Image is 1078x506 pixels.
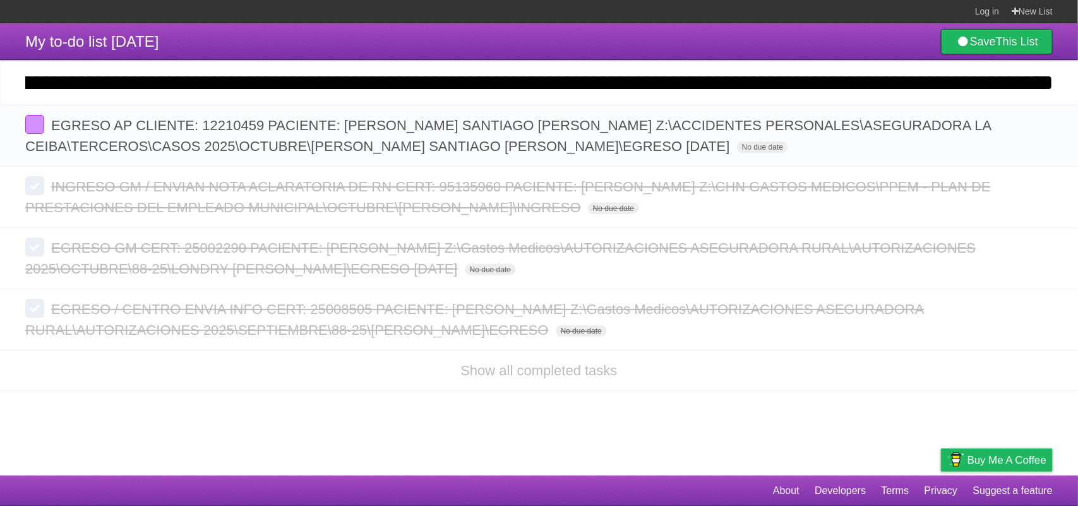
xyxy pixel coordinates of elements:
a: Buy me a coffee [941,449,1053,472]
img: Buy me a coffee [947,449,964,471]
span: EGRESO GM CERT: 25002290 PACIENTE: [PERSON_NAME] Z:\Gastos Medicos\AUTORIZACIONES ASEGURADORA RUR... [25,240,976,277]
span: EGRESO AP CLIENTE: 12210459 PACIENTE: [PERSON_NAME] SANTIAGO [PERSON_NAME] Z:\ACCIDENTES PERSONAL... [25,117,991,154]
span: My to-do list [DATE] [25,33,159,50]
b: This List [996,35,1038,48]
a: SaveThis List [941,29,1053,54]
label: Done [25,299,44,318]
a: Suggest a feature [973,479,1053,503]
span: No due date [737,142,788,153]
label: Done [25,115,44,134]
span: No due date [588,203,639,214]
label: Done [25,176,44,195]
span: EGRESO / CENTRO ENVIA INFO CERT: 25008505 PACIENTE: [PERSON_NAME] Z:\Gastos Medicos\AUTORIZACIONE... [25,301,925,338]
a: Developers [815,479,866,503]
a: Privacy [925,479,957,503]
a: Show all completed tasks [460,363,617,378]
span: No due date [556,325,607,337]
a: Terms [882,479,909,503]
a: About [773,479,800,503]
span: INGRESO GM / ENVIAN NOTA ACLARATORIA DE RN CERT: 95135960 PACIENTE: [PERSON_NAME] Z:\CHN GASTOS M... [25,179,991,215]
span: Buy me a coffee [967,449,1046,471]
span: No due date [465,264,516,275]
label: Done [25,238,44,256]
